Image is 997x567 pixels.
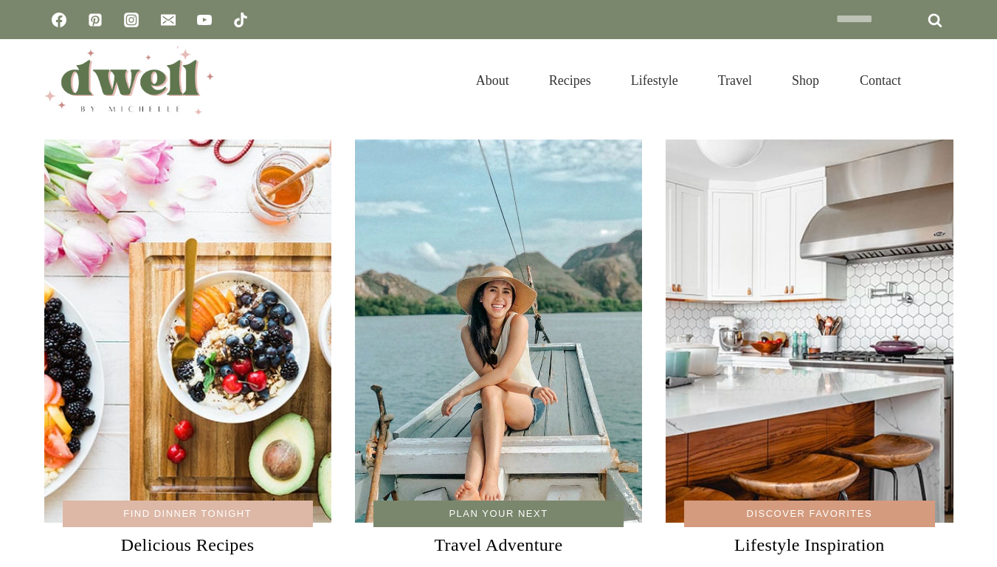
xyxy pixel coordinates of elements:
[44,5,74,35] a: Facebook
[153,5,183,35] a: Email
[840,55,921,106] a: Contact
[190,5,219,35] a: YouTube
[529,55,611,106] a: Recipes
[698,55,772,106] a: Travel
[80,5,110,35] a: Pinterest
[772,55,839,106] a: Shop
[611,55,698,106] a: Lifestyle
[226,5,255,35] a: TikTok
[456,55,920,106] nav: Primary Navigation
[117,5,146,35] a: Instagram
[44,47,214,114] img: DWELL by michelle
[928,68,953,93] button: View Search Form
[456,55,529,106] a: About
